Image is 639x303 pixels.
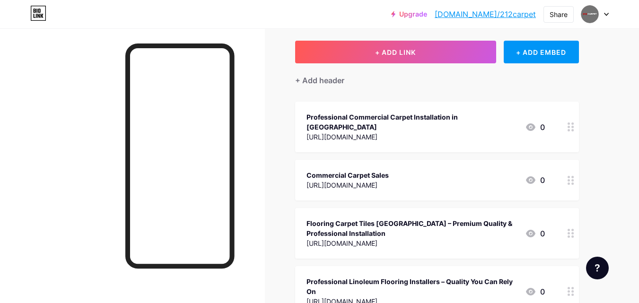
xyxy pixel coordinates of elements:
a: Upgrade [391,10,427,18]
div: [URL][DOMAIN_NAME] [306,180,389,190]
div: [URL][DOMAIN_NAME] [306,132,517,142]
div: + Add header [295,75,344,86]
div: Share [550,9,568,19]
img: 212carpet [581,5,599,23]
a: [DOMAIN_NAME]/212carpet [435,9,536,20]
div: [URL][DOMAIN_NAME] [306,238,517,248]
div: 0 [525,174,545,186]
div: Professional Linoleum Flooring Installers – Quality You Can Rely On [306,277,517,296]
div: 0 [525,121,545,133]
div: Commercial Carpet Sales [306,170,389,180]
div: Professional Commercial Carpet Installation in [GEOGRAPHIC_DATA] [306,112,517,132]
div: 0 [525,228,545,239]
div: 0 [525,286,545,297]
div: Flooring Carpet Tiles [GEOGRAPHIC_DATA] – Premium Quality & Professional Installation [306,218,517,238]
div: + ADD EMBED [504,41,579,63]
button: + ADD LINK [295,41,496,63]
span: + ADD LINK [375,48,416,56]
